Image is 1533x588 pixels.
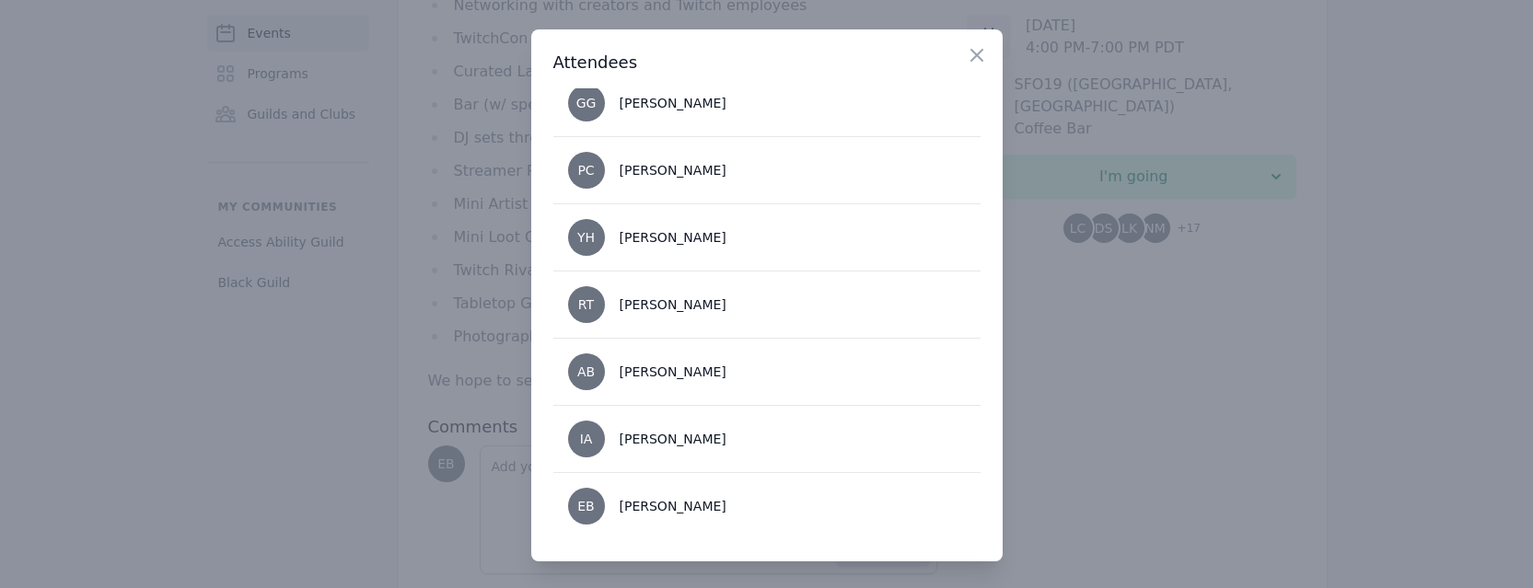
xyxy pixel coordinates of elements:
[580,432,593,445] span: IA
[577,500,594,513] span: EB
[576,97,597,110] span: GG
[620,161,726,179] div: [PERSON_NAME]
[620,363,726,381] div: [PERSON_NAME]
[577,365,595,378] span: AB
[620,497,726,515] div: [PERSON_NAME]
[578,298,594,311] span: RT
[620,228,726,247] div: [PERSON_NAME]
[620,295,726,314] div: [PERSON_NAME]
[577,164,594,177] span: PC
[577,231,595,244] span: YH
[620,430,726,448] div: [PERSON_NAME]
[553,52,981,74] h3: Attendees
[620,94,726,112] div: [PERSON_NAME]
